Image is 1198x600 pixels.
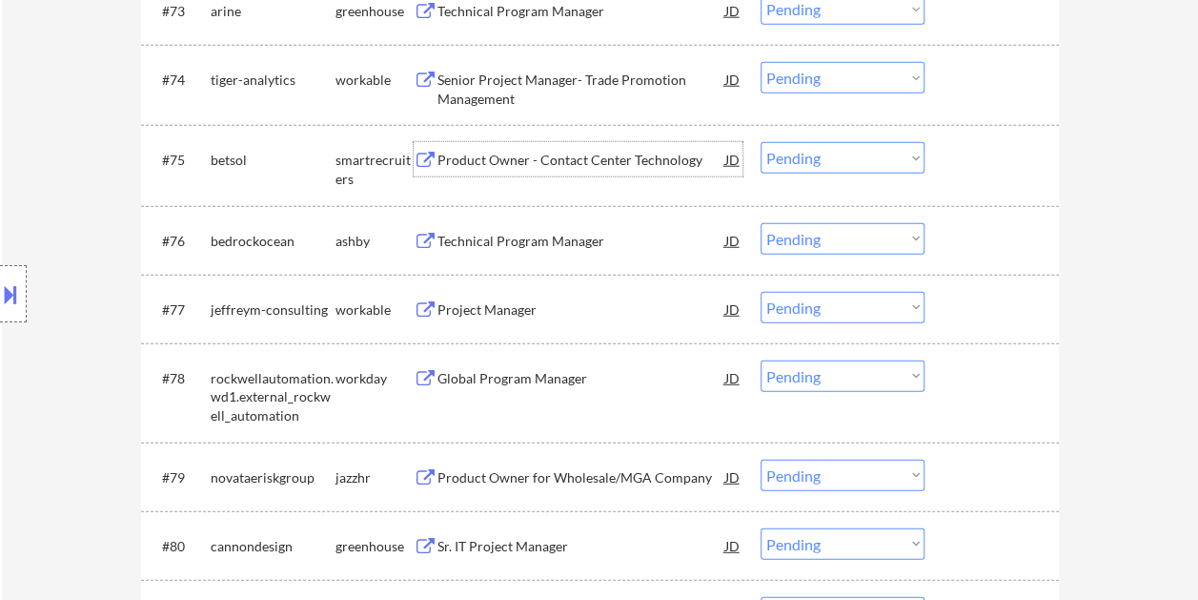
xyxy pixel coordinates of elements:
[211,2,335,21] div: arine
[723,62,742,96] div: JD
[335,151,414,188] div: smartrecruiters
[162,468,195,487] div: #79
[437,369,725,388] div: Global Program Manager
[437,2,725,21] div: Technical Program Manager
[437,151,725,170] div: Product Owner - Contact Center Technology
[723,361,742,395] div: JD
[335,2,414,21] div: greenhouse
[335,369,414,388] div: workday
[335,71,414,90] div: workable
[437,232,725,251] div: Technical Program Manager
[437,537,725,556] div: Sr. IT Project Manager
[162,2,195,21] div: #73
[335,537,414,556] div: greenhouse
[162,71,195,90] div: #74
[335,300,414,320] div: workable
[437,71,725,108] div: Senior Project Manager- Trade Promotion Management
[437,468,725,487] div: Product Owner for Wholesale/MGA Company
[211,71,335,90] div: tiger-analytics
[723,142,742,176] div: JD
[162,537,195,556] div: #80
[335,468,414,487] div: jazzhr
[723,223,742,258] div: JD
[211,537,335,556] div: cannondesign
[335,232,414,251] div: ashby
[211,468,335,487] div: novataeriskgroup
[723,460,742,494] div: JD
[723,528,742,563] div: JD
[437,300,725,320] div: Project Manager
[723,292,742,326] div: JD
